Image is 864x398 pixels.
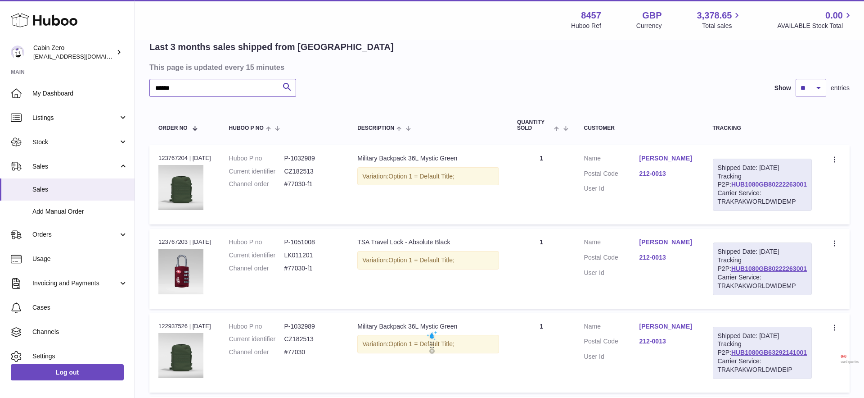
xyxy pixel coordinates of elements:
td: 1 [508,313,575,393]
span: 0 / 0 [841,354,859,360]
h3: This page is updated every 15 minutes [149,62,847,72]
dd: P-1051008 [284,238,339,247]
div: 122937526 | [DATE] [158,322,211,330]
span: Cases [32,303,128,312]
dt: User Id [584,269,639,277]
dd: #77030 [284,348,339,357]
dt: User Id [584,352,639,361]
span: AVAILABLE Stock Total [777,22,853,30]
div: Carrier Service: TRAKPAKWORLDWIDEMP [718,273,807,290]
a: HUB1080GB80222263001 [731,181,807,188]
span: Stock [32,138,118,146]
a: [PERSON_NAME] [639,238,695,247]
span: Orders [32,230,118,239]
span: Order No [158,125,188,131]
span: Option 1 = Default Title; [388,340,454,348]
span: My Dashboard [32,89,128,98]
td: 1 [508,229,575,308]
dt: Current identifier [229,251,284,260]
div: Currency [636,22,662,30]
div: Variation: [357,167,499,186]
span: Huboo P no [229,125,264,131]
dd: CZ182513 [284,335,339,343]
a: 3,378.65 Total sales [697,9,742,30]
div: 123767204 | [DATE] [158,154,211,162]
dt: Huboo P no [229,322,284,331]
span: Settings [32,352,128,361]
span: Option 1 = Default Title; [388,256,454,264]
span: Sales [32,162,118,171]
span: Add Manual Order [32,207,128,216]
div: Shipped Date: [DATE] [718,247,807,256]
dt: Name [584,154,639,165]
div: TSA Travel Lock - Absolute Black [357,238,499,247]
div: Shipped Date: [DATE] [718,332,807,340]
span: Listings [32,114,118,122]
dt: Name [584,238,639,249]
dt: User Id [584,184,639,193]
dd: #77030-f1 [284,264,339,273]
div: Carrier Service: TRAKPAKWORLDWIDEIP [718,357,807,374]
span: 3,378.65 [697,9,732,22]
a: HUB1080GB80222263001 [731,265,807,272]
div: Variation: [357,251,499,270]
dd: CZ182513 [284,167,339,176]
strong: GBP [642,9,661,22]
h2: Last 3 months sales shipped from [GEOGRAPHIC_DATA] [149,41,394,53]
dt: Huboo P no [229,154,284,163]
span: Description [357,125,394,131]
label: Show [774,84,791,92]
a: 212-0013 [639,253,695,262]
div: 123767203 | [DATE] [158,238,211,246]
div: Tracking P2P: [713,159,812,211]
dt: Channel order [229,264,284,273]
img: MIAMI_MAGENTA0001_af0a3af2-a3f2-4e80-a042-b093e925c0ee.webp [158,249,203,294]
div: Military Backpack 36L Mystic Green [357,322,499,331]
dt: Current identifier [229,335,284,343]
a: 212-0013 [639,169,695,178]
img: MILITARY-36L-MYSTIC-GREEN-FRONT.jpg [158,165,203,210]
span: [EMAIL_ADDRESS][DOMAIN_NAME] [33,53,132,60]
dt: Huboo P no [229,238,284,247]
a: 0.00 AVAILABLE Stock Total [777,9,853,30]
dt: Name [584,322,639,333]
div: Cabin Zero [33,44,114,61]
div: Carrier Service: TRAKPAKWORLDWIDEMP [718,189,807,206]
span: Sales [32,185,128,194]
a: Log out [11,364,124,380]
dt: Postal Code [584,337,639,348]
a: HUB1080GB63292141001 [731,349,807,356]
dd: P-1032989 [284,154,339,163]
span: used queries [841,360,859,364]
img: MILITARY-36L-MYSTIC-GREEN-FRONT.jpg [158,333,203,378]
div: Variation: [357,335,499,353]
div: Huboo Ref [571,22,601,30]
span: Total sales [702,22,742,30]
span: Option 1 = Default Title; [388,173,454,180]
dd: #77030-f1 [284,180,339,188]
dt: Current identifier [229,167,284,176]
td: 1 [508,145,575,224]
span: Usage [32,255,128,263]
div: Tracking P2P: [713,242,812,295]
img: huboo@cabinzero.com [11,46,24,59]
a: [PERSON_NAME] [639,154,695,163]
span: 0.00 [825,9,843,22]
dt: Channel order [229,348,284,357]
div: Customer [584,125,695,131]
dd: P-1032989 [284,322,339,331]
strong: 8457 [581,9,601,22]
dt: Channel order [229,180,284,188]
dd: LK011201 [284,251,339,260]
a: [PERSON_NAME] [639,322,695,331]
dt: Postal Code [584,169,639,180]
span: Quantity Sold [517,119,552,131]
a: 212-0013 [639,337,695,346]
span: Channels [32,328,128,336]
div: Shipped Date: [DATE] [718,164,807,172]
span: entries [831,84,850,92]
div: Tracking P2P: [713,327,812,379]
div: Tracking [713,125,812,131]
dt: Postal Code [584,253,639,264]
span: Invoicing and Payments [32,279,118,288]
